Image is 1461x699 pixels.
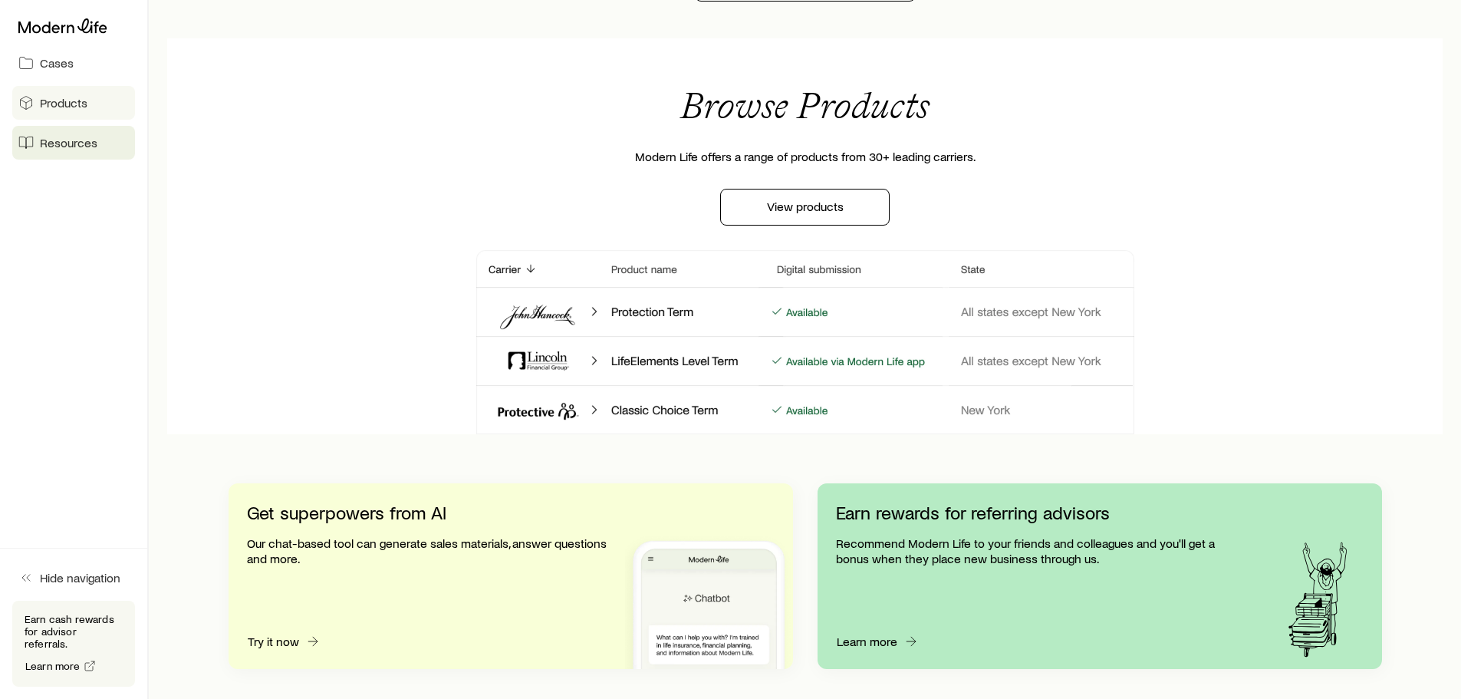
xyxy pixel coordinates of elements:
p: Earn rewards for referring advisors [836,502,1241,523]
span: Cases [40,55,74,71]
h2: Browse Products [680,87,930,124]
p: Earn cash rewards for advisor referrals. [25,613,123,650]
div: Earn cash rewards for advisor referrals.Learn more [12,601,135,687]
span: Resources [40,135,97,150]
button: Hide navigation [12,561,135,595]
span: Learn more [25,661,81,671]
a: View products [720,189,890,226]
a: Products [12,86,135,120]
p: Recommend Modern Life to your friends and colleagues and you'll get a bonus when they place new b... [836,536,1241,566]
button: Learn more [836,633,920,651]
p: Get superpowers from AI [247,502,607,523]
img: Table listing avaliable insurance products and carriers. [450,250,1160,434]
a: Resources [12,126,135,160]
a: Cases [12,46,135,80]
span: Hide navigation [40,570,120,585]
button: Try it now [247,633,321,651]
span: Products [40,95,87,110]
p: Our chat-based tool can generate sales materials, answer questions and more. [247,536,607,566]
img: Get superpowers from AI [625,529,792,669]
p: Modern Life offers a range of products from 30+ leading carriers. [635,149,976,164]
